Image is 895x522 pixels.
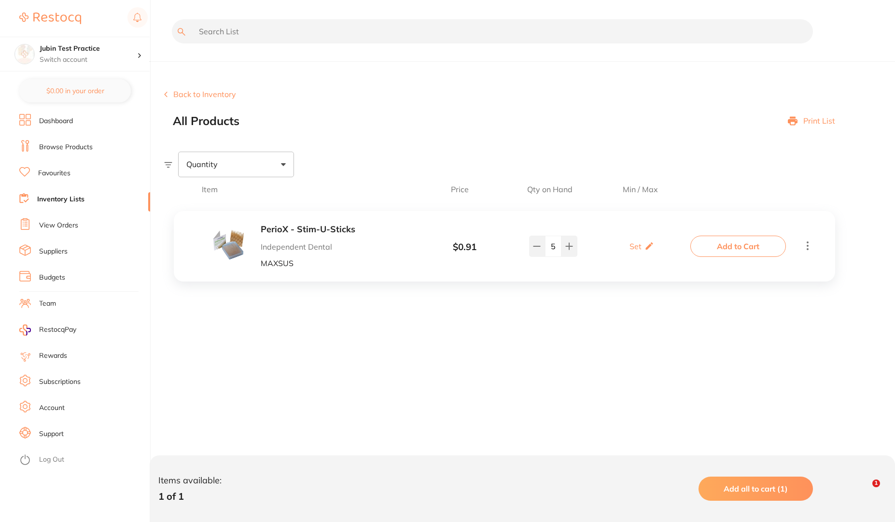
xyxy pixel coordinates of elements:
[37,195,84,204] a: Inventory Lists
[414,242,515,253] div: $ 0.91
[40,55,137,65] p: Switch account
[261,259,414,268] p: MAXSUS
[39,325,76,335] span: RestocqPay
[39,116,73,126] a: Dashboard
[803,116,835,125] p: Print List
[19,13,81,24] img: Restocq Logo
[39,247,68,256] a: Suppliers
[19,7,81,29] a: Restocq Logo
[588,185,692,194] span: Min / Max
[19,452,147,468] button: Log Out
[39,377,81,387] a: Subscriptions
[19,79,131,102] button: $0.00 in your order
[202,185,408,194] span: Item
[408,185,512,194] span: Price
[39,429,64,439] a: Support
[872,480,880,487] span: 1
[39,455,64,465] a: Log Out
[158,491,222,502] p: 1 of 1
[158,476,222,486] p: Items available:
[853,480,876,503] iframe: Intercom live chat
[173,114,239,128] h2: All Products
[19,324,76,336] a: RestocqPay
[39,221,78,230] a: View Orders
[19,324,31,336] img: RestocqPay
[511,185,588,194] span: Qty on Hand
[186,160,218,169] span: Quantity
[40,44,137,54] h4: Jubin Test Practice
[172,19,813,43] input: Search List
[39,351,67,361] a: Rewards
[39,142,93,152] a: Browse Products
[15,44,34,64] img: Jubin Test Practice
[39,299,56,309] a: Team
[38,169,70,178] a: Favourites
[261,225,414,235] button: PerioX - Stim-U-Sticks
[629,242,642,251] p: Set
[699,477,813,501] button: Add all to cart (1)
[164,90,236,99] button: Back to Inventory
[724,484,788,494] span: Add all to cart (1)
[261,242,414,251] p: Independent Dental
[690,236,786,257] button: Add to Cart
[39,273,65,282] a: Budgets
[211,227,245,262] img: PTE5MjA
[39,403,65,413] a: Account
